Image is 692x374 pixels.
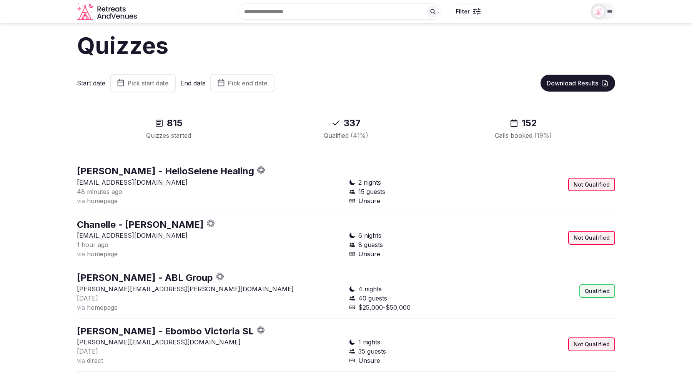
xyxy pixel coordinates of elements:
[87,250,118,258] span: homepage
[77,231,343,240] p: [EMAIL_ADDRESS][DOMAIN_NAME]
[77,3,138,20] svg: Retreats and Venues company logo
[77,294,98,303] button: [DATE]
[77,304,85,311] span: via
[358,347,386,356] span: 35 guests
[547,79,598,87] span: Download Results
[77,272,213,283] a: [PERSON_NAME] - ABL Group
[358,240,383,249] span: 8 guests
[77,337,343,347] p: [PERSON_NAME][EMAIL_ADDRESS][DOMAIN_NAME]
[266,117,425,129] div: 337
[444,131,603,140] div: Calls booked
[89,131,248,140] div: Quizzes started
[358,231,381,240] span: 6 nights
[77,218,204,231] button: Chanelle - [PERSON_NAME]
[568,178,615,192] div: Not Qualified
[210,74,274,92] button: Pick end date
[444,117,603,129] div: 152
[87,197,118,205] span: homepage
[77,326,254,337] a: [PERSON_NAME] - Ebombo Victoria SL
[358,337,380,347] span: 1 nights
[77,29,615,62] h1: Quizzes
[77,284,343,294] p: [PERSON_NAME][EMAIL_ADDRESS][PERSON_NAME][DOMAIN_NAME]
[77,325,254,338] button: [PERSON_NAME] - Ebombo Victoria SL
[358,178,381,187] span: 2 nights
[77,294,98,302] span: [DATE]
[349,303,479,312] div: $25,000-$50,000
[593,6,604,17] img: Matt Grant Oakes
[77,240,108,249] button: 1 hour ago
[358,294,387,303] span: 40 guests
[451,4,486,19] button: Filter
[77,187,122,196] button: 48 minutes ago
[128,79,169,87] span: Pick start date
[568,337,615,351] div: Not Qualified
[77,271,213,284] button: [PERSON_NAME] - ABL Group
[456,8,470,15] span: Filter
[351,132,368,139] span: ( 41 %)
[77,165,254,177] a: [PERSON_NAME] - HelioSelene Healing
[568,231,615,245] div: Not Qualified
[228,79,268,87] span: Pick end date
[180,79,206,87] label: End date
[77,241,108,249] span: 1 hour ago
[349,196,479,205] div: Unsure
[77,347,98,355] span: [DATE]
[358,284,382,294] span: 4 nights
[358,187,385,196] span: 15 guests
[77,178,343,187] p: [EMAIL_ADDRESS][DOMAIN_NAME]
[77,188,122,195] span: 48 minutes ago
[579,284,615,298] div: Qualified
[89,117,248,129] div: 815
[534,132,552,139] span: ( 19 %)
[110,74,176,92] button: Pick start date
[77,347,98,356] button: [DATE]
[541,75,615,92] button: Download Results
[77,197,85,205] span: via
[87,357,103,364] span: direct
[266,131,425,140] div: Qualified
[77,219,204,230] a: Chanelle - [PERSON_NAME]
[77,357,85,364] span: via
[77,165,254,178] button: [PERSON_NAME] - HelioSelene Healing
[349,356,479,365] div: Unsure
[87,304,118,311] span: homepage
[77,3,138,20] a: Visit the homepage
[77,250,85,258] span: via
[349,249,479,259] div: Unsure
[77,79,105,87] label: Start date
